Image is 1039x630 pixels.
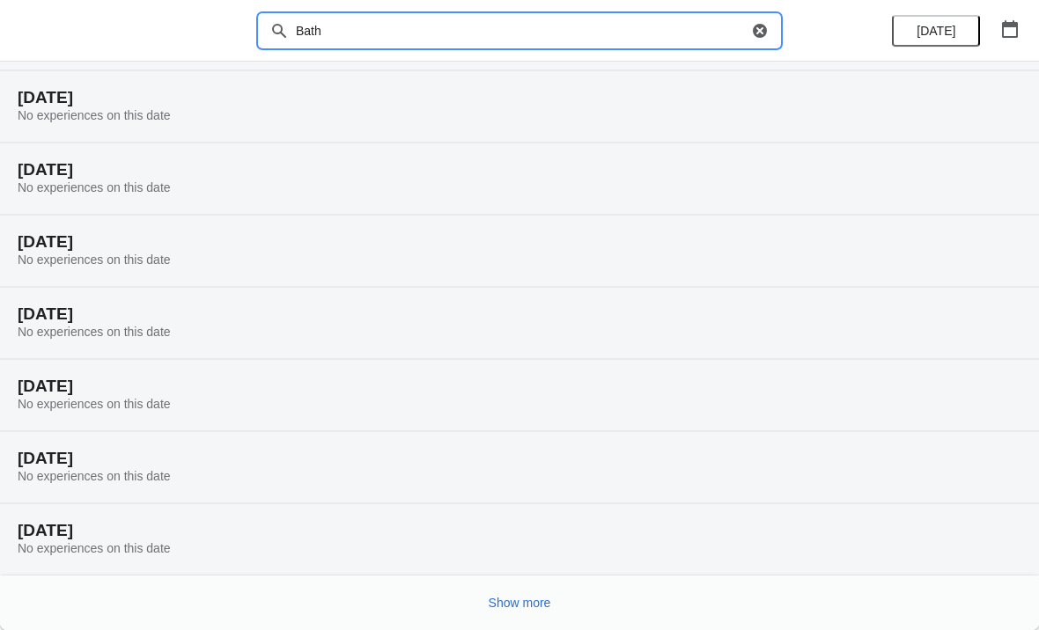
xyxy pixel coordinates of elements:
span: Show more [489,596,551,610]
span: No experiences on this date [18,180,171,194]
span: [DATE] [917,24,955,38]
span: No experiences on this date [18,397,171,411]
span: No experiences on this date [18,469,171,483]
h2: [DATE] [18,161,1021,179]
span: No experiences on this date [18,253,171,267]
h2: [DATE] [18,377,1021,395]
button: Show more [482,587,558,619]
input: Search [295,15,748,47]
span: No experiences on this date [18,325,171,339]
span: No experiences on this date [18,108,171,122]
button: [DATE] [892,15,980,47]
span: No experiences on this date [18,541,171,555]
h2: [DATE] [18,89,1021,106]
h2: [DATE] [18,305,1021,323]
h2: [DATE] [18,522,1021,539]
h2: [DATE] [18,233,1021,251]
h2: [DATE] [18,450,1021,467]
button: Clear [751,22,769,40]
